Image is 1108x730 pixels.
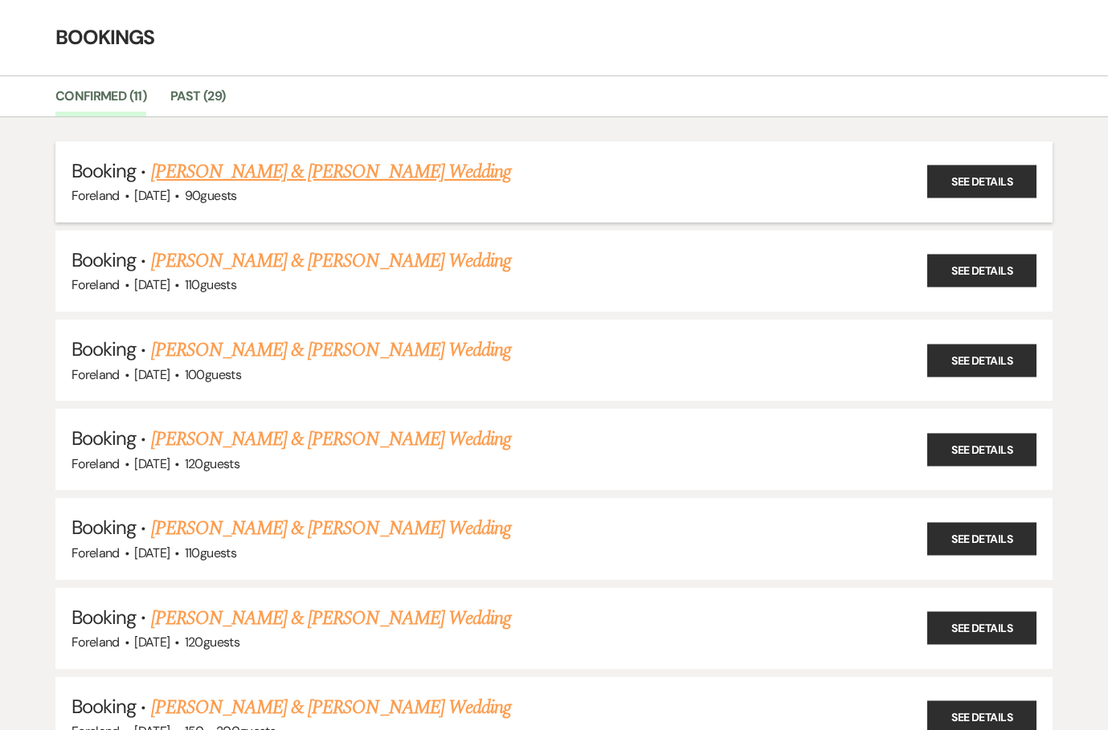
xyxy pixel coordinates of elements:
[55,86,146,116] a: Confirmed (11)
[72,158,136,183] span: Booking
[170,86,225,116] a: Past (29)
[185,455,239,472] span: 120 guests
[927,255,1036,288] a: See Details
[927,433,1036,466] a: See Details
[72,366,120,383] span: Foreland
[134,634,170,650] span: [DATE]
[927,522,1036,555] a: See Details
[134,276,170,293] span: [DATE]
[151,514,511,543] a: [PERSON_NAME] & [PERSON_NAME] Wedding
[134,544,170,561] span: [DATE]
[72,247,136,272] span: Booking
[151,247,511,275] a: [PERSON_NAME] & [PERSON_NAME] Wedding
[72,336,136,361] span: Booking
[185,366,241,383] span: 100 guests
[927,612,1036,645] a: See Details
[927,165,1036,198] a: See Details
[72,187,120,204] span: Foreland
[151,425,511,454] a: [PERSON_NAME] & [PERSON_NAME] Wedding
[151,693,511,722] a: [PERSON_NAME] & [PERSON_NAME] Wedding
[151,604,511,633] a: [PERSON_NAME] & [PERSON_NAME] Wedding
[185,634,239,650] span: 120 guests
[72,426,136,451] span: Booking
[185,544,236,561] span: 110 guests
[134,455,170,472] span: [DATE]
[72,515,136,540] span: Booking
[185,276,236,293] span: 110 guests
[151,336,511,365] a: [PERSON_NAME] & [PERSON_NAME] Wedding
[185,187,237,204] span: 90 guests
[72,544,120,561] span: Foreland
[72,605,136,630] span: Booking
[134,366,170,383] span: [DATE]
[72,455,120,472] span: Foreland
[72,276,120,293] span: Foreland
[151,157,511,186] a: [PERSON_NAME] & [PERSON_NAME] Wedding
[927,344,1036,377] a: See Details
[72,634,120,650] span: Foreland
[72,694,136,719] span: Booking
[134,187,170,204] span: [DATE]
